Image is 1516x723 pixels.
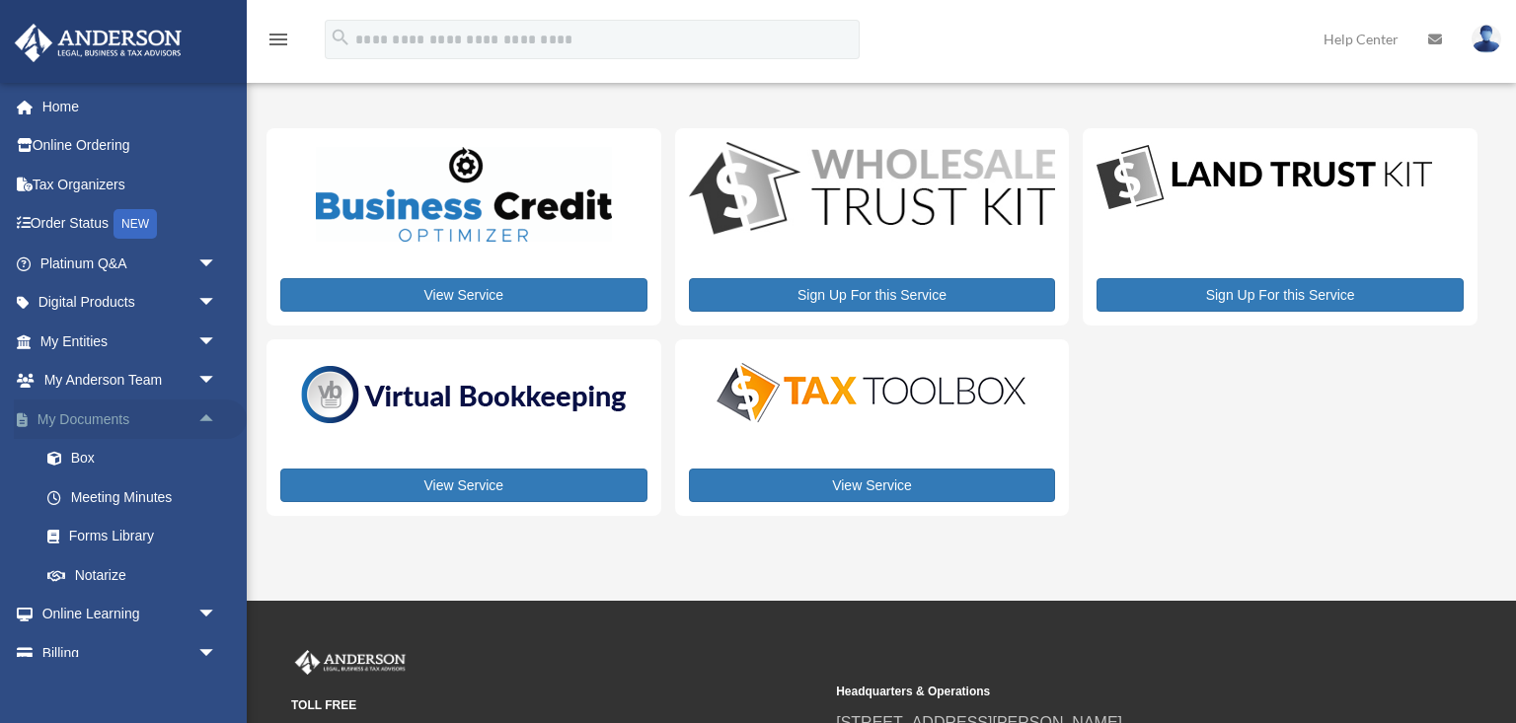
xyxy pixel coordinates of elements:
[197,399,237,440] span: arrow_drop_up
[197,322,237,362] span: arrow_drop_down
[14,244,247,283] a: Platinum Q&Aarrow_drop_down
[14,283,247,323] a: Digital Productsarrow_drop_down
[14,87,247,126] a: Home
[14,633,247,673] a: Billingarrow_drop_down
[14,322,247,361] a: My Entitiesarrow_drop_down
[14,126,247,166] a: Online Ordering
[197,633,237,674] span: arrow_drop_down
[1097,142,1432,214] img: LandTrust_lgo-1.jpg
[291,695,822,716] small: TOLL FREE
[689,469,1056,502] a: View Service
[266,35,290,51] a: menu
[266,28,290,51] i: menu
[28,439,247,478] a: Box
[14,595,247,634] a: Online Learningarrow_drop_down
[114,209,157,239] div: NEW
[280,278,647,312] a: View Service
[197,595,237,635] span: arrow_drop_down
[14,361,247,400] a: My Anderson Teamarrow_drop_down
[9,24,188,62] img: Anderson Advisors Platinum Portal
[28,555,247,595] a: Notarize
[14,165,247,204] a: Tax Organizers
[197,361,237,401] span: arrow_drop_down
[291,650,410,676] img: Anderson Advisors Platinum Portal
[14,399,247,439] a: My Documentsarrow_drop_up
[28,517,247,556] a: Forms Library
[197,244,237,284] span: arrow_drop_down
[689,142,1056,239] img: WS-Trust-Kit-lgo-1.jpg
[1472,25,1501,53] img: User Pic
[28,477,247,517] a: Meeting Minutes
[1097,278,1464,312] a: Sign Up For this Service
[197,283,237,324] span: arrow_drop_down
[330,27,351,48] i: search
[836,682,1367,702] small: Headquarters & Operations
[280,469,647,502] a: View Service
[689,278,1056,312] a: Sign Up For this Service
[14,204,247,245] a: Order StatusNEW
